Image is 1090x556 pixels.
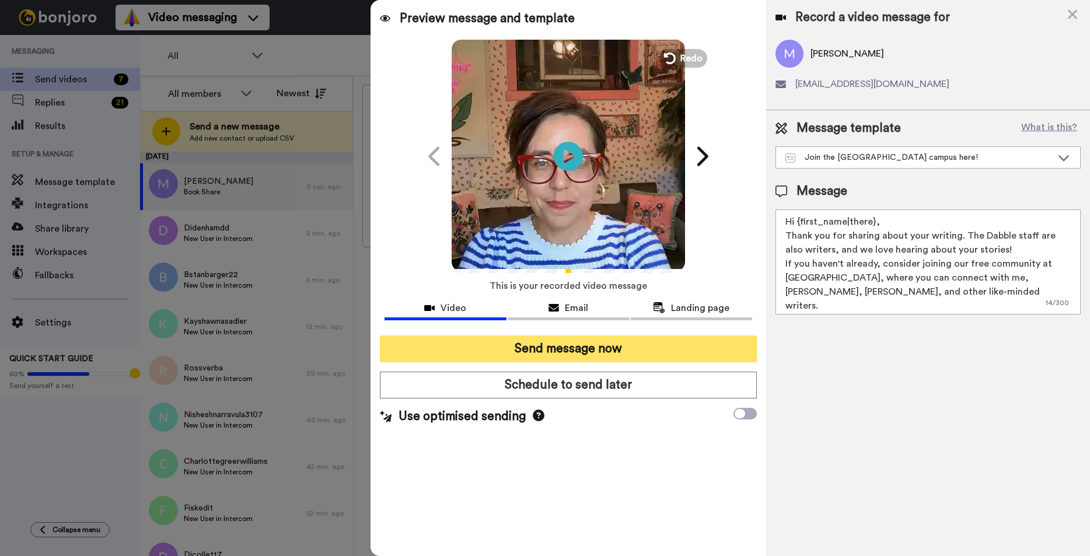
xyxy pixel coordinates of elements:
[441,301,466,315] span: Video
[775,209,1081,314] textarea: Hi {first_name|there}, Thank you for sharing about your writing. The Dabble staff are also writer...
[380,372,757,398] button: Schedule to send later
[490,273,647,299] span: This is your recorded video message
[795,77,949,91] span: [EMAIL_ADDRESS][DOMAIN_NAME]
[796,120,901,137] span: Message template
[1018,120,1081,137] button: What is this?
[671,301,729,315] span: Landing page
[785,153,795,163] img: Message-temps.svg
[565,301,588,315] span: Email
[796,183,847,200] span: Message
[380,335,757,362] button: Send message now
[785,152,1052,163] div: Join the [GEOGRAPHIC_DATA] campus here!
[399,408,526,425] span: Use optimised sending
